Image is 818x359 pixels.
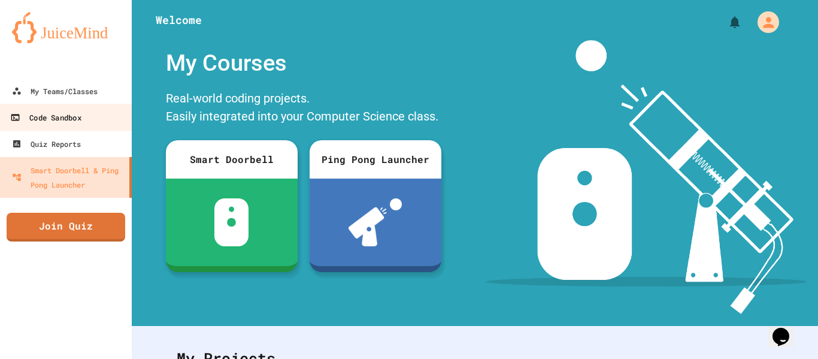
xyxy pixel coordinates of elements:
[745,8,782,36] div: My Account
[310,140,441,179] div: Ping Pong Launcher
[160,40,447,86] div: My Courses
[12,84,98,98] div: My Teams/Classes
[705,12,745,32] div: My Notifications
[214,198,249,246] img: sdb-white.svg
[10,110,81,125] div: Code Sandbox
[12,163,125,192] div: Smart Doorbell & Ping Pong Launcher
[7,213,125,242] a: Join Quiz
[166,140,298,179] div: Smart Doorbell
[12,137,81,151] div: Quiz Reports
[768,311,806,347] iframe: chat widget
[12,12,120,43] img: logo-orange.svg
[486,40,807,314] img: banner-image-my-projects.png
[349,198,402,246] img: ppl-with-ball.png
[160,86,447,131] div: Real-world coding projects. Easily integrated into your Computer Science class.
